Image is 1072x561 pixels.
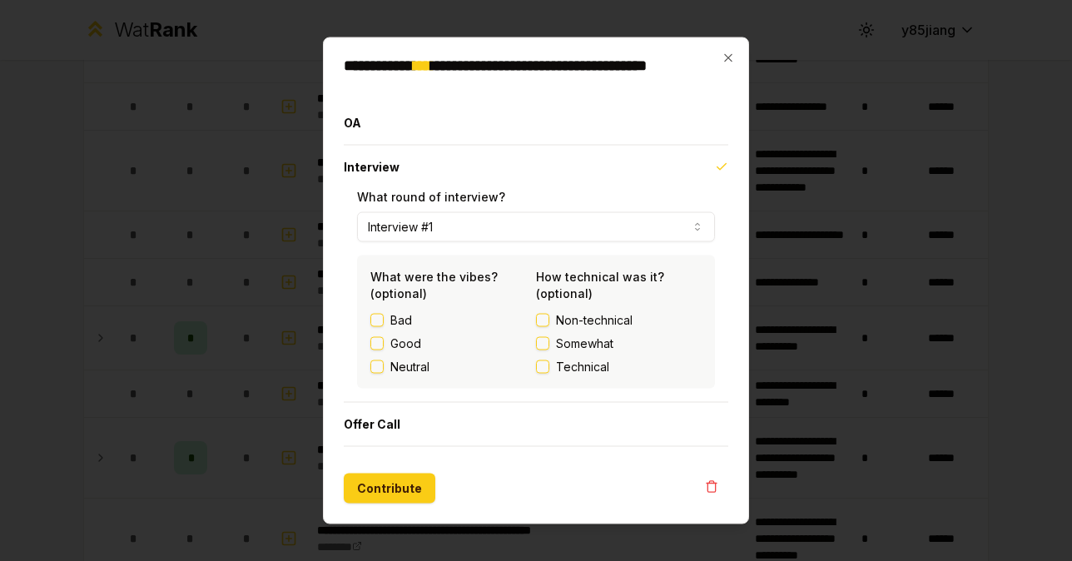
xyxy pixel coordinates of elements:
button: Somewhat [536,337,549,350]
span: Technical [556,359,609,375]
div: Interview [344,189,728,402]
span: Somewhat [556,335,613,352]
span: Non-technical [556,312,633,329]
button: Technical [536,360,549,374]
label: Neutral [390,359,429,375]
button: OA [344,102,728,145]
button: Contribute [344,474,435,504]
button: Non-technical [536,314,549,327]
button: Interview [344,146,728,189]
label: What round of interview? [357,190,505,204]
button: Offer Call [344,403,728,446]
label: Bad [390,312,412,329]
label: How technical was it? (optional) [536,270,664,300]
label: What were the vibes? (optional) [370,270,498,300]
label: Good [390,335,421,352]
